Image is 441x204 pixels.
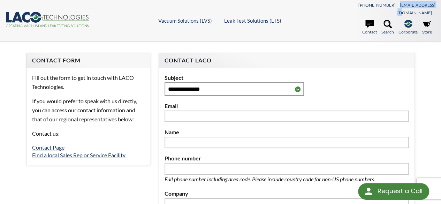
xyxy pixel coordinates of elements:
[363,186,374,197] img: round button
[397,2,435,15] a: [EMAIL_ADDRESS][DOMAIN_NAME]
[32,144,64,151] a: Contact Page
[32,129,144,138] p: Contact us:
[158,17,212,24] a: Vacuum Solutions (LVS)
[165,154,409,163] label: Phone number
[165,57,409,64] h4: Contact LACO
[165,175,398,184] p: Full phone number including area code. Please include country code for non-US phone numbers.
[32,152,126,158] a: Find a local Sales Rep or Service Facility
[32,73,144,91] p: Fill out the form to get in touch with LACO Technologies.
[358,2,396,8] a: [PHONE_NUMBER]
[377,183,422,199] div: Request a Call
[165,101,409,111] label: Email
[398,29,418,35] span: Corporate
[165,73,409,82] label: Subject
[224,17,281,24] a: Leak Test Solutions (LTS)
[32,97,144,123] p: If you would prefer to speak with us directly, you can access our contact information and that of...
[422,20,432,35] a: Store
[165,189,409,198] label: Company
[381,20,394,35] a: Search
[362,20,377,35] a: Contact
[32,57,144,64] h4: Contact Form
[165,128,409,137] label: Name
[358,183,429,200] div: Request a Call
